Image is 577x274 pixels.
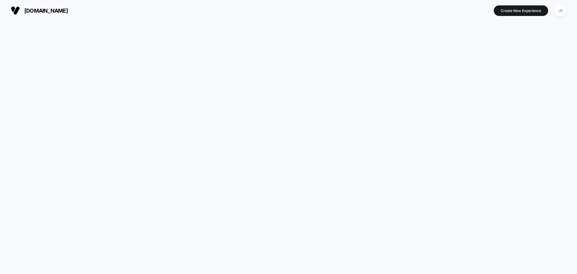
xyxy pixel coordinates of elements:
button: Create New Experience [494,5,548,16]
img: Visually logo [11,6,20,15]
button: JB [553,5,568,17]
span: [DOMAIN_NAME] [24,8,68,14]
button: [DOMAIN_NAME] [9,6,70,15]
div: JB [554,5,566,17]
